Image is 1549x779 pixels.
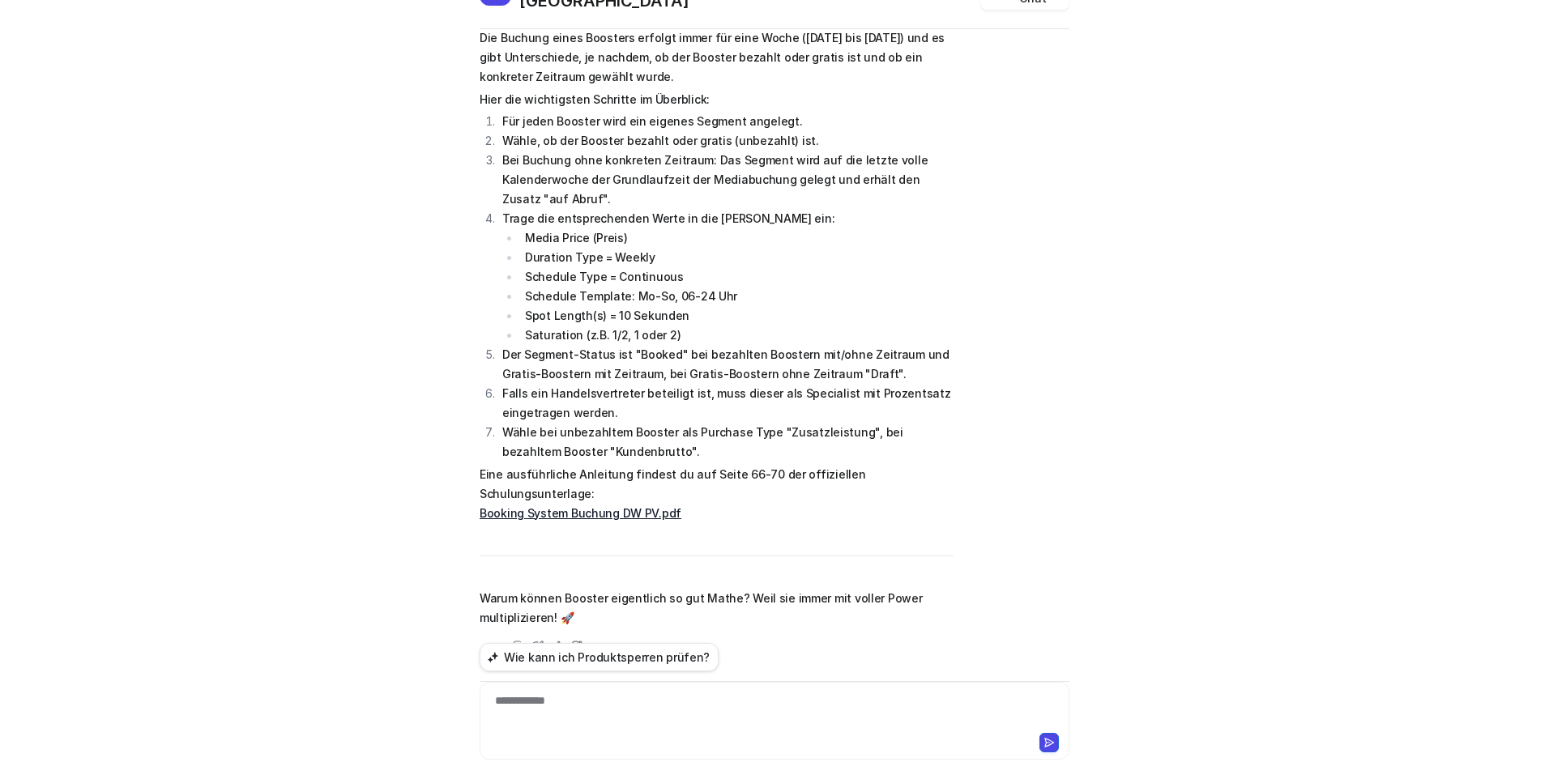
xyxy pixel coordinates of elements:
p: Hier die wichtigsten Schritte im Überblick: [480,90,954,109]
li: Schedule Template: Mo-So, 06-24 Uhr [520,287,954,306]
li: Der Segment-Status ist "Booked" bei bezahlten Boostern mit/ohne Zeitraum und Gratis-Boostern mit ... [497,345,954,384]
li: Saturation (z.B. 1/2, 1 oder 2) [520,326,954,345]
li: Wähle, ob der Booster bezahlt oder gratis (unbezahlt) ist. [497,131,954,151]
p: Eine ausführliche Anleitung findest du auf Seite 66-70 der offiziellen Schulungsunterlage: [480,465,954,523]
button: Wie kann ich Produktsperren prüfen? [480,643,719,671]
li: Für jeden Booster wird ein eigenes Segment angelegt. [497,112,954,131]
li: Media Price (Preis) [520,228,954,248]
li: Spot Length(s) = 10 Sekunden [520,306,954,326]
li: Bei Buchung ohne konkreten Zeitraum: Das Segment wird auf die letzte volle Kalenderwoche der Grun... [497,151,954,209]
li: Wähle bei unbezahltem Booster als Purchase Type "Zusatzleistung", bei bezahltem Booster "Kundenbr... [497,423,954,462]
li: Falls ein Handelsvertreter beteiligt ist, muss dieser als Specialist mit Prozentsatz eingetragen ... [497,384,954,423]
li: Duration Type = Weekly [520,248,954,267]
a: Booking System Buchung DW PV.pdf [480,506,681,520]
li: Trage die entsprechenden Werte in die [PERSON_NAME] ein: [497,209,954,345]
p: Warum können Booster eigentlich so gut Mathe? Weil sie immer mit voller Power multiplizieren! 🚀 [480,589,954,628]
p: Du kannst einen Booster ganz einfach buchen! Die Buchung eines Boosters erfolgt immer für eine Wo... [480,9,954,87]
li: Schedule Type = Continuous [520,267,954,287]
